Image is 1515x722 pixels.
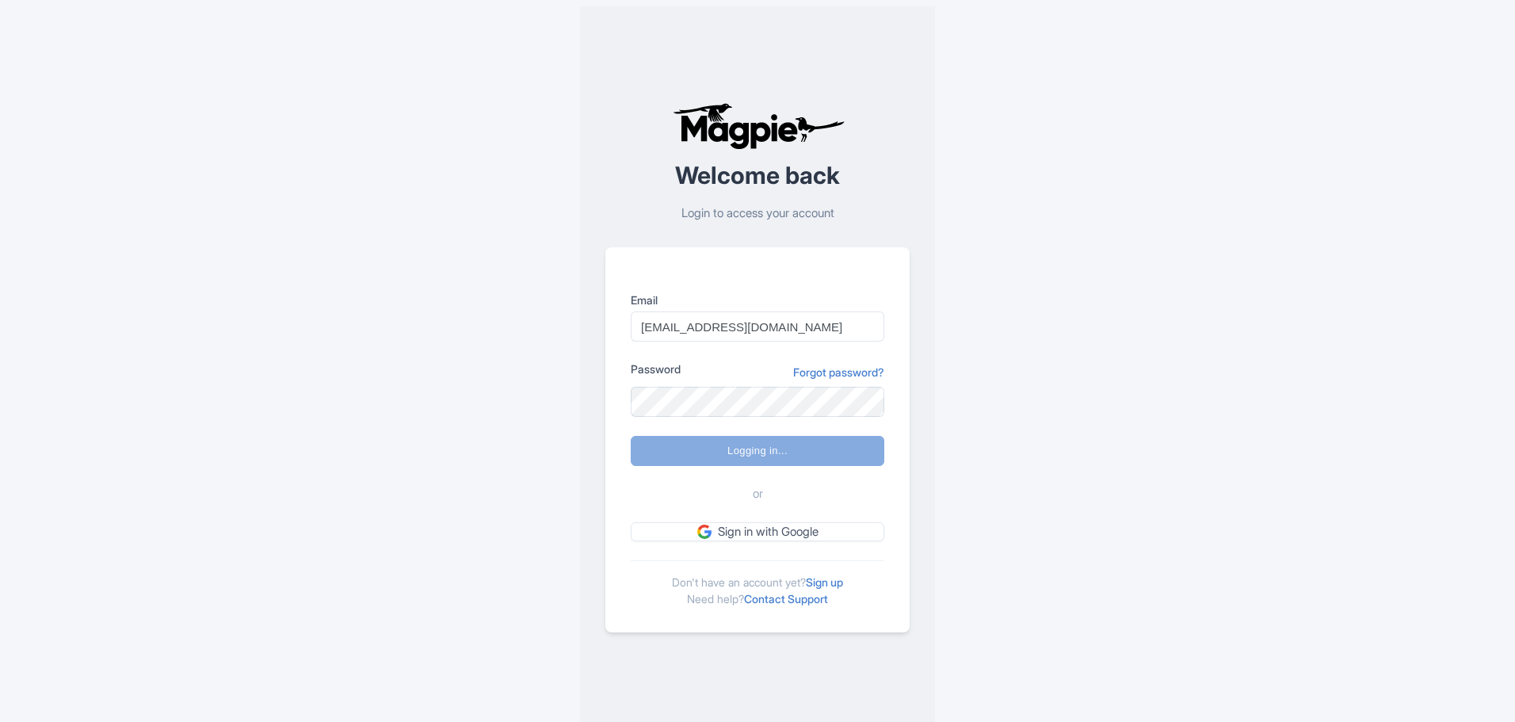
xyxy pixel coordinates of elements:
a: Forgot password? [793,364,884,380]
h2: Welcome back [605,162,910,189]
img: google.svg [697,525,712,539]
p: Login to access your account [605,204,910,223]
label: Email [631,292,884,308]
a: Contact Support [744,592,828,605]
label: Password [631,361,681,377]
input: Logging in... [631,436,884,466]
div: Don't have an account yet? Need help? [631,560,884,607]
input: you@example.com [631,311,884,342]
a: Sign in with Google [631,522,884,542]
span: or [753,485,763,503]
a: Sign up [806,575,843,589]
img: logo-ab69f6fb50320c5b225c76a69d11143b.png [669,102,847,150]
